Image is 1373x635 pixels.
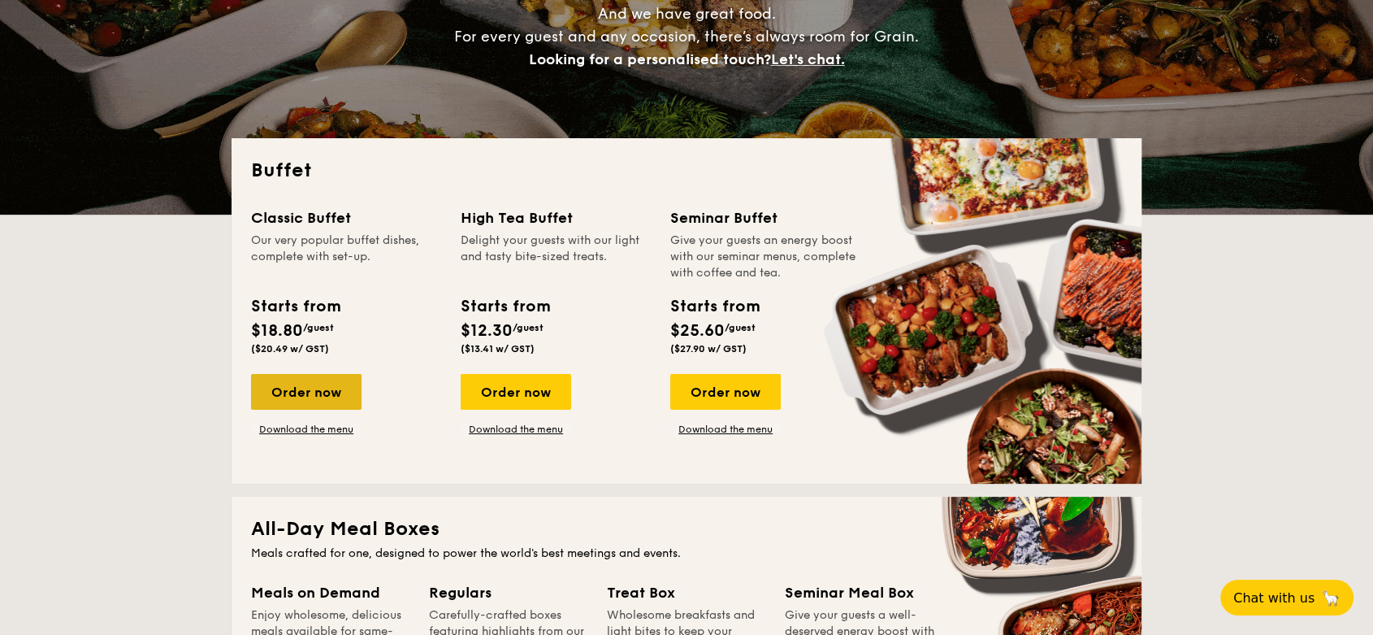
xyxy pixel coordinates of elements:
div: Meals crafted for one, designed to power the world's best meetings and events. [251,546,1122,562]
div: High Tea Buffet [461,207,651,229]
div: Starts from [251,294,340,319]
div: Give your guests an energy boost with our seminar menus, complete with coffee and tea. [670,233,860,281]
span: /guest [303,322,334,333]
div: Our very popular buffet dishes, complete with set-up. [251,233,441,281]
div: Delight your guests with our light and tasty bite-sized treats. [461,233,651,281]
span: /guest [513,322,544,333]
div: Order now [251,374,362,410]
div: Seminar Meal Box [785,581,943,604]
span: Let's chat. [771,50,845,68]
div: Order now [461,374,571,410]
span: Looking for a personalised touch? [529,50,771,68]
div: Classic Buffet [251,207,441,229]
a: Download the menu [670,423,781,436]
span: $25.60 [670,321,725,341]
div: Seminar Buffet [670,207,860,229]
span: $18.80 [251,321,303,341]
h2: Buffet [251,158,1122,184]
button: Chat with us🦙 [1220,580,1354,615]
div: Meals on Demand [251,581,409,604]
a: Download the menu [251,423,362,436]
span: Chat with us [1233,590,1315,606]
a: Download the menu [461,423,571,436]
span: /guest [725,322,756,333]
span: $12.30 [461,321,513,341]
h2: All-Day Meal Boxes [251,516,1122,542]
div: Regulars [429,581,587,604]
span: ($27.90 w/ GST) [670,343,747,354]
div: Starts from [670,294,759,319]
div: Order now [670,374,781,410]
div: Treat Box [607,581,765,604]
span: And we have great food. For every guest and any occasion, there’s always room for Grain. [454,5,919,68]
span: ($20.49 w/ GST) [251,343,329,354]
span: 🦙 [1321,589,1341,607]
div: Starts from [461,294,549,319]
span: ($13.41 w/ GST) [461,343,535,354]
